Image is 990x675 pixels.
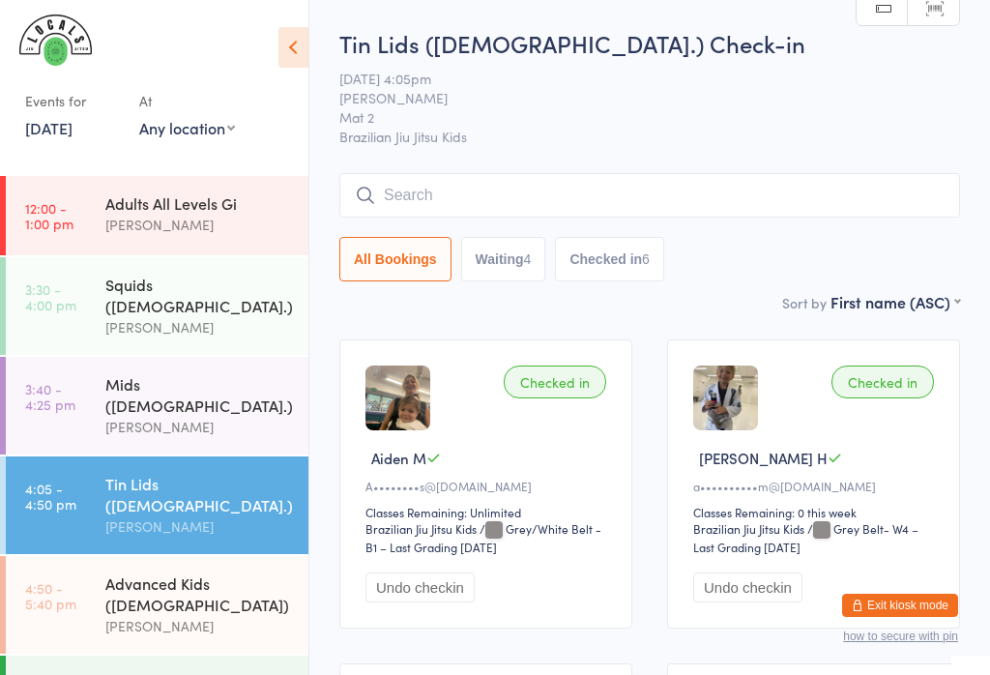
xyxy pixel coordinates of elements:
[6,456,308,554] a: 4:05 -4:50 pmTin Lids ([DEMOGRAPHIC_DATA].)[PERSON_NAME]
[105,515,292,538] div: [PERSON_NAME]
[365,572,475,602] button: Undo checkin
[6,257,308,355] a: 3:30 -4:00 pmSquids ([DEMOGRAPHIC_DATA].)[PERSON_NAME]
[693,366,758,430] img: image1679017311.png
[555,237,664,281] button: Checked in6
[25,85,120,117] div: Events for
[25,481,76,512] time: 4:05 - 4:50 pm
[693,478,940,494] div: a••••••••••m@[DOMAIN_NAME]
[371,448,426,468] span: Aiden M
[339,69,930,88] span: [DATE] 4:05pm
[25,580,76,611] time: 4:50 - 5:40 pm
[339,127,960,146] span: Brazilian Jiu Jitsu Kids
[105,214,292,236] div: [PERSON_NAME]
[365,366,430,430] img: image1733455690.png
[843,630,958,643] button: how to secure with pin
[782,293,827,312] label: Sort by
[693,504,940,520] div: Classes Remaining: 0 this week
[365,478,612,494] div: A••••••••s@[DOMAIN_NAME]
[25,381,75,412] time: 3:40 - 4:25 pm
[642,251,650,267] div: 6
[830,291,960,312] div: First name (ASC)
[339,27,960,59] h2: Tin Lids ([DEMOGRAPHIC_DATA].) Check-in
[693,572,802,602] button: Undo checkin
[105,416,292,438] div: [PERSON_NAME]
[461,237,546,281] button: Waiting4
[339,88,930,107] span: [PERSON_NAME]
[693,520,804,537] div: Brazilian Jiu Jitsu Kids
[6,176,308,255] a: 12:00 -1:00 pmAdults All Levels Gi[PERSON_NAME]
[365,520,477,537] div: Brazilian Jiu Jitsu Kids
[105,473,292,515] div: Tin Lids ([DEMOGRAPHIC_DATA].)
[339,237,451,281] button: All Bookings
[339,173,960,218] input: Search
[842,594,958,617] button: Exit kiosk mode
[339,107,930,127] span: Mat 2
[105,192,292,214] div: Adults All Levels Gi
[105,615,292,637] div: [PERSON_NAME]
[25,281,76,312] time: 3:30 - 4:00 pm
[504,366,606,398] div: Checked in
[105,274,292,316] div: Squids ([DEMOGRAPHIC_DATA].)
[831,366,934,398] div: Checked in
[105,572,292,615] div: Advanced Kids ([DEMOGRAPHIC_DATA])
[139,117,235,138] div: Any location
[105,316,292,338] div: [PERSON_NAME]
[365,504,612,520] div: Classes Remaining: Unlimited
[699,448,828,468] span: [PERSON_NAME] H
[524,251,532,267] div: 4
[105,373,292,416] div: Mids ([DEMOGRAPHIC_DATA].)
[139,85,235,117] div: At
[19,15,92,66] img: LOCALS JIU JITSU MAROUBRA
[25,200,73,231] time: 12:00 - 1:00 pm
[6,556,308,654] a: 4:50 -5:40 pmAdvanced Kids ([DEMOGRAPHIC_DATA])[PERSON_NAME]
[6,357,308,455] a: 3:40 -4:25 pmMids ([DEMOGRAPHIC_DATA].)[PERSON_NAME]
[25,117,73,138] a: [DATE]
